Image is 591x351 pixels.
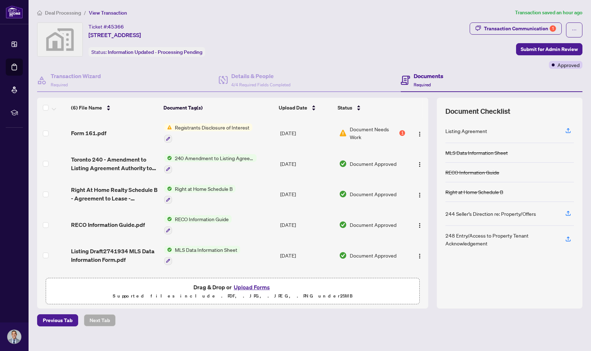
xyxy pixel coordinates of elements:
[172,185,236,193] span: Right at Home Schedule B
[231,72,291,80] h4: Details & People
[339,129,347,137] img: Document Status
[45,10,81,16] span: Deal Processing
[417,223,423,228] img: Logo
[414,250,425,261] button: Logo
[71,155,158,172] span: Toronto 240 - Amendment to Listing Agreement Authority to Offer for Sale Price Change_Extensio.pdf
[231,82,291,87] span: 4/4 Required Fields Completed
[51,72,101,80] h4: Transaction Wizard
[68,98,161,118] th: (6) File Name
[37,23,82,56] img: svg%3e
[89,47,205,57] div: Status:
[277,118,337,148] td: [DATE]
[164,123,172,131] img: Status Icon
[164,215,232,234] button: Status IconRECO Information Guide
[37,10,42,15] span: home
[335,98,406,118] th: Status
[350,190,396,198] span: Document Approved
[484,23,556,34] div: Transaction Communication
[572,27,577,32] span: ellipsis
[414,127,425,139] button: Logo
[521,44,578,55] span: Submit for Admin Review
[339,160,347,168] img: Document Status
[89,10,127,16] span: View Transaction
[339,221,347,229] img: Document Status
[550,25,556,32] div: 1
[445,210,536,218] div: 244 Seller’s Direction re: Property/Offers
[516,43,582,55] button: Submit for Admin Review
[164,185,236,204] button: Status IconRight at Home Schedule B
[193,283,272,292] span: Drag & Drop or
[161,98,276,118] th: Document Tag(s)
[6,5,23,19] img: logo
[232,283,272,292] button: Upload Forms
[164,185,172,193] img: Status Icon
[172,154,257,162] span: 240 Amendment to Listing Agreement - Authority to Offer for Sale Price Change/Extension/Amendment(s)
[277,271,337,301] td: [DATE]
[414,188,425,200] button: Logo
[7,330,21,344] img: Profile Icon
[50,292,415,300] p: Supported files include .PDF, .JPG, .JPEG, .PNG under 25 MB
[417,192,423,198] img: Logo
[445,149,508,157] div: MLS Data Information Sheet
[172,215,232,223] span: RECO Information Guide
[417,131,423,137] img: Logo
[172,246,240,254] span: MLS Data Information Sheet
[71,185,158,203] span: Right At Home Realty Schedule B - Agreement to Lease - Residential.pdf
[164,215,172,223] img: Status Icon
[277,179,337,210] td: [DATE]
[470,22,562,35] button: Transaction Communication1
[350,125,398,141] span: Document Needs Work
[164,154,172,162] img: Status Icon
[445,127,487,135] div: Listing Agreement
[89,31,141,39] span: [STREET_ADDRESS]
[339,190,347,198] img: Document Status
[89,22,124,31] div: Ticket #:
[350,251,396,259] span: Document Approved
[414,72,443,80] h4: Documents
[71,104,102,112] span: (6) File Name
[71,247,158,264] span: Listing Draft2741934 MLS Data Information Form.pdf
[277,148,337,179] td: [DATE]
[172,123,252,131] span: Registrants Disclosure of Interest
[350,221,396,229] span: Document Approved
[71,220,145,229] span: RECO Information Guide.pdf
[164,246,172,254] img: Status Icon
[445,168,499,176] div: RECO Information Guide
[84,314,116,326] button: Next Tab
[338,104,352,112] span: Status
[277,209,337,240] td: [DATE]
[84,9,86,17] li: /
[279,104,307,112] span: Upload Date
[276,98,335,118] th: Upload Date
[445,232,557,247] div: 248 Entry/Access to Property Tenant Acknowledgement
[414,219,425,230] button: Logo
[399,130,405,136] div: 1
[46,278,419,305] span: Drag & Drop orUpload FormsSupported files include .PDF, .JPG, .JPEG, .PNG under25MB
[350,160,396,168] span: Document Approved
[277,240,337,271] td: [DATE]
[339,251,347,259] img: Document Status
[164,123,252,143] button: Status IconRegistrants Disclosure of Interest
[51,82,68,87] span: Required
[414,158,425,169] button: Logo
[445,188,503,196] div: Right at Home Schedule B
[417,253,423,259] img: Logo
[164,154,257,173] button: Status Icon240 Amendment to Listing Agreement - Authority to Offer for Sale Price Change/Extensio...
[164,246,240,265] button: Status IconMLS Data Information Sheet
[37,314,78,326] button: Previous Tab
[43,315,72,326] span: Previous Tab
[557,61,580,69] span: Approved
[108,49,202,55] span: Information Updated - Processing Pending
[445,106,510,116] span: Document Checklist
[71,129,106,137] span: Form 161.pdf
[515,9,582,17] article: Transaction saved an hour ago
[417,162,423,167] img: Logo
[108,24,124,30] span: 45366
[414,82,431,87] span: Required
